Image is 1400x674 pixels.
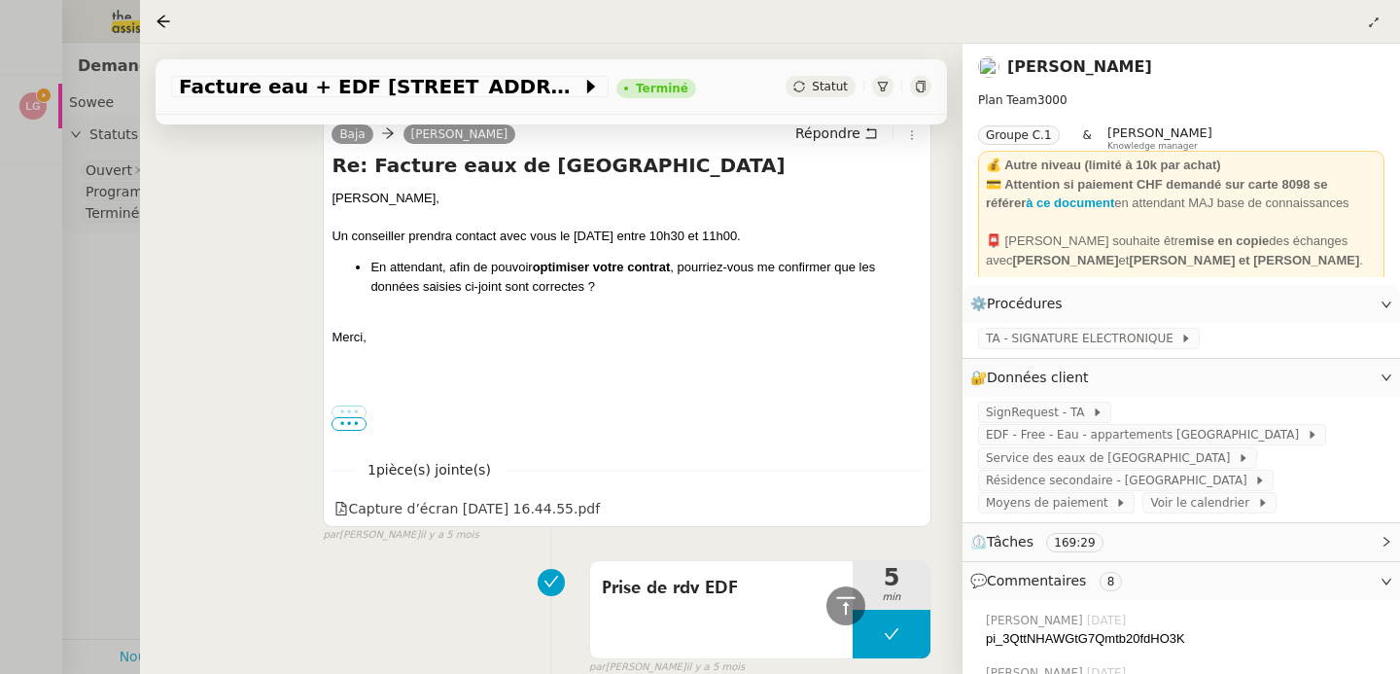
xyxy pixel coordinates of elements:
div: Capture d’écran [DATE] 16.44.55.pdf [334,498,600,520]
span: Données client [987,370,1089,385]
span: Tâches [987,534,1033,550]
div: Terminé [636,83,688,94]
a: à ce document [1026,195,1114,210]
li: En attendant, afin de pouvoir , pourriez-vous me confirmer que les données saisies ci-joint sont ... [370,258,923,296]
span: Service des eaux de [GEOGRAPHIC_DATA] [986,448,1238,468]
span: Voir le calendrier [1150,493,1256,513]
h4: Re: Facture eaux de [GEOGRAPHIC_DATA] [332,152,923,179]
div: [PERSON_NAME], [332,189,923,208]
span: & [1083,125,1092,151]
span: [DATE] [1087,612,1131,629]
small: [PERSON_NAME] [323,527,478,544]
span: 💬 [970,573,1130,588]
strong: 💰 Autre niveau (limité à 10k par achat) [986,158,1221,172]
div: 🔐Données client [962,359,1400,397]
span: [PERSON_NAME] [1107,125,1212,140]
span: Commentaires [987,573,1086,588]
div: Merci, [332,328,923,347]
button: Répondre [788,123,885,144]
span: Procédures [987,296,1063,311]
span: TA - SIGNATURE ELECTRONIQUE [986,329,1180,348]
span: 3000 [1037,93,1067,107]
span: Moyens de paiement [986,493,1115,513]
nz-tag: Groupe C.1 [978,125,1060,145]
span: Prise de rdv EDF [602,574,841,603]
span: Répondre [795,124,860,143]
div: 💬Commentaires 8 [962,562,1400,600]
div: pi_3QttNHAWGtG7Qmtb20fdHO3K [986,629,1384,649]
app-user-label: Knowledge manager [1107,125,1212,151]
span: 1 [354,459,505,481]
strong: mise en copie [1185,233,1269,248]
strong: 💳 Attention si paiement CHF demandé sur carte 8098 se référer [986,177,1327,211]
span: EDF - Free - Eau - appartements [GEOGRAPHIC_DATA] [986,425,1307,444]
div: 📮 [PERSON_NAME] souhaite être des échanges avec et . [986,231,1377,269]
div: Un conseiller prendra contact avec vous le [DATE] entre 10h30 et 11h00. [332,227,923,246]
div: ⏲️Tâches 169:29 [962,523,1400,561]
a: [PERSON_NAME] [403,125,516,143]
span: Plan Team [978,93,1037,107]
span: Baja [339,127,365,141]
a: [PERSON_NAME] [1007,57,1152,76]
span: 🔐 [970,367,1097,389]
strong: [PERSON_NAME] [1012,253,1118,267]
div: ⚙️Procédures [962,285,1400,323]
span: 5 [853,566,930,589]
span: ••• [332,417,367,431]
span: ⏲️ [970,534,1119,550]
span: Résidence secondaire - [GEOGRAPHIC_DATA] [986,471,1254,490]
span: [PERSON_NAME] [986,612,1087,629]
nz-tag: 169:29 [1046,533,1102,552]
div: [DATE][DATE] 14:14:52 GMT+0000 (Coordinated Universal Time) [PERSON_NAME] < > wrote: [332,441,923,479]
span: il y a 5 mois [420,527,479,544]
span: Statut [812,80,848,93]
span: par [323,527,339,544]
div: en attendant MAJ base de connaissances [986,175,1377,213]
span: Facture eau + EDF [STREET_ADDRESS] [179,77,581,96]
span: min [853,589,930,606]
strong: [PERSON_NAME] et [PERSON_NAME] [1129,253,1359,267]
span: pièce(s) jointe(s) [376,462,491,478]
img: users%2FlTfsyV2F6qPWZMLkCFFmx0QkZeu2%2Favatar%2FChatGPT%20Image%201%20aou%CC%82t%202025%2C%2011_0... [978,56,999,78]
label: ••• [332,406,367,419]
span: SignRequest - TA [986,403,1092,422]
span: ⚙️ [970,293,1071,315]
strong: optimiser votre contrat [533,260,671,274]
span: Knowledge manager [1107,141,1198,152]
nz-tag: 8 [1100,572,1123,591]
